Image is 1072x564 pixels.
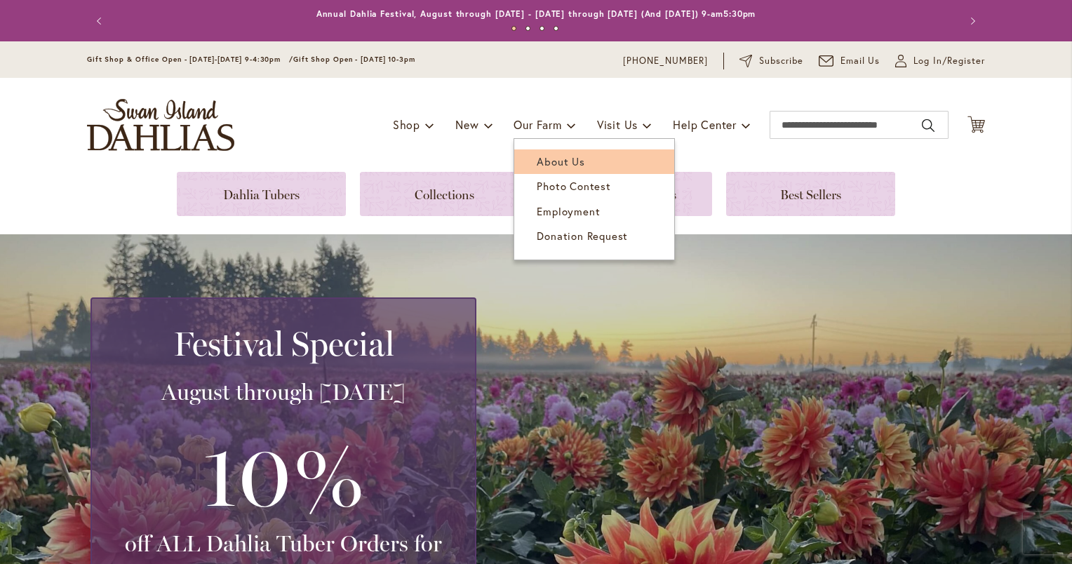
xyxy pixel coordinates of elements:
[537,229,628,243] span: Donation Request
[109,420,458,530] h3: 10%
[673,117,737,132] span: Help Center
[109,378,458,406] h3: August through [DATE]
[87,55,293,64] span: Gift Shop & Office Open - [DATE]-[DATE] 9-4:30pm /
[759,54,803,68] span: Subscribe
[913,54,985,68] span: Log In/Register
[293,55,415,64] span: Gift Shop Open - [DATE] 10-3pm
[393,117,420,132] span: Shop
[511,26,516,31] button: 1 of 4
[540,26,544,31] button: 3 of 4
[87,99,234,151] a: store logo
[957,7,985,35] button: Next
[537,204,600,218] span: Employment
[554,26,558,31] button: 4 of 4
[525,26,530,31] button: 2 of 4
[514,117,561,132] span: Our Farm
[537,179,610,193] span: Photo Contest
[597,117,638,132] span: Visit Us
[109,324,458,363] h2: Festival Special
[895,54,985,68] a: Log In/Register
[840,54,880,68] span: Email Us
[623,54,708,68] a: [PHONE_NUMBER]
[819,54,880,68] a: Email Us
[537,154,584,168] span: About Us
[87,7,115,35] button: Previous
[455,117,478,132] span: New
[316,8,756,19] a: Annual Dahlia Festival, August through [DATE] - [DATE] through [DATE] (And [DATE]) 9-am5:30pm
[739,54,803,68] a: Subscribe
